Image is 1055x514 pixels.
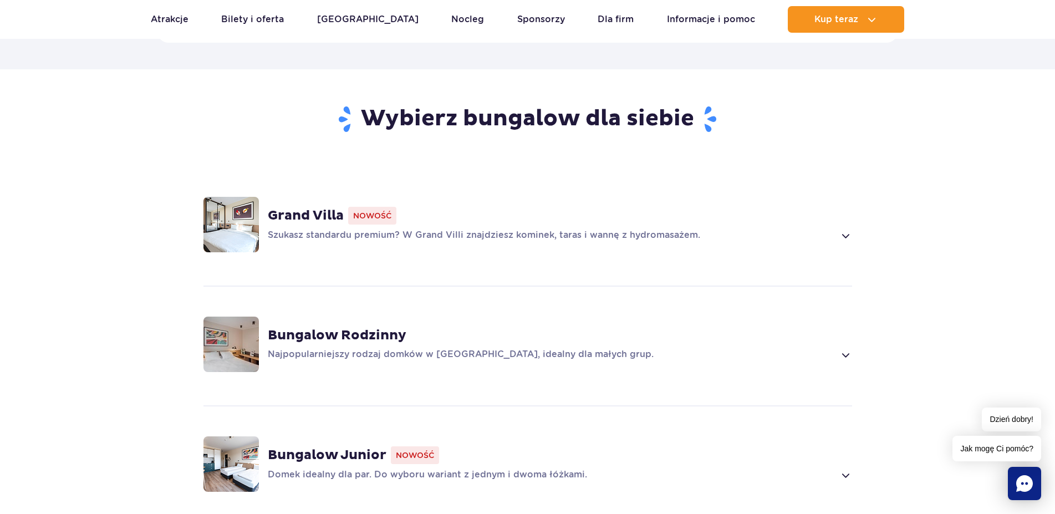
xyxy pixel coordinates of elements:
span: Dzień dobry! [982,408,1041,431]
p: Najpopularniejszy rodzaj domków w [GEOGRAPHIC_DATA], idealny dla małych grup. [268,348,835,362]
a: [GEOGRAPHIC_DATA] [317,6,419,33]
strong: Bungalow Junior [268,447,386,464]
a: Atrakcje [151,6,188,33]
span: Nowość [391,446,439,464]
h2: Wybierz bungalow dla siebie [203,105,852,134]
span: Jak mogę Ci pomóc? [952,436,1041,461]
div: Chat [1008,467,1041,500]
p: Szukasz standardu premium? W Grand Villi znajdziesz kominek, taras i wannę z hydromasażem. [268,229,835,242]
a: Sponsorzy [517,6,565,33]
a: Dla firm [598,6,634,33]
span: Nowość [348,207,396,225]
button: Kup teraz [788,6,904,33]
span: Kup teraz [814,14,858,24]
a: Informacje i pomoc [667,6,755,33]
a: Bilety i oferta [221,6,284,33]
p: Domek idealny dla par. Do wyboru wariant z jednym i dwoma łóżkami. [268,469,835,482]
strong: Bungalow Rodzinny [268,327,406,344]
a: Nocleg [451,6,484,33]
strong: Grand Villa [268,207,344,224]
